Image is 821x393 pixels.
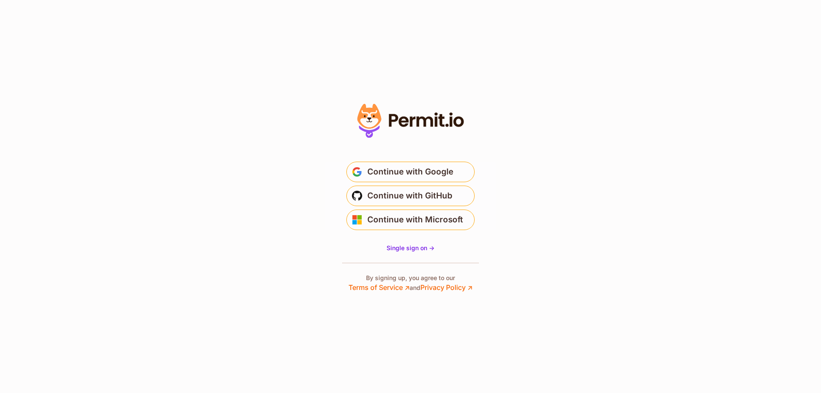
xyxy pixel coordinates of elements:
span: Continue with GitHub [367,189,452,203]
a: Terms of Service ↗ [348,283,410,292]
span: Continue with Google [367,165,453,179]
button: Continue with GitHub [346,186,475,206]
a: Privacy Policy ↗ [420,283,473,292]
button: Continue with Google [346,162,475,182]
a: Single sign on -> [387,244,434,252]
span: Continue with Microsoft [367,213,463,227]
button: Continue with Microsoft [346,210,475,230]
p: By signing up, you agree to our and [348,274,473,293]
span: Single sign on -> [387,244,434,251]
